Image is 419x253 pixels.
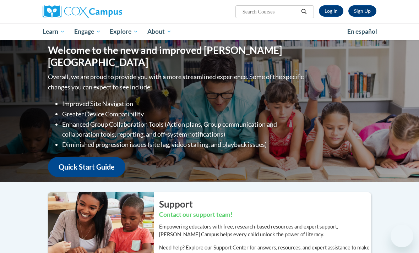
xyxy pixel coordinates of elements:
[43,27,65,36] span: Learn
[391,225,413,247] iframe: Button to launch messaging window
[48,157,125,177] a: Quick Start Guide
[70,23,105,40] a: Engage
[159,210,371,219] h3: Contact our support team!
[159,223,371,238] p: Empowering educators with free, research-based resources and expert support, [PERSON_NAME] Campus...
[105,23,143,40] a: Explore
[62,119,305,140] li: Enhanced Group Collaboration Tools (Action plans, Group communication and collaboration tools, re...
[110,27,138,36] span: Explore
[43,5,122,18] img: Cox Campus
[242,7,299,16] input: Search Courses
[38,23,70,40] a: Learn
[48,44,305,68] h1: Welcome to the new and improved [PERSON_NAME][GEOGRAPHIC_DATA]
[343,24,382,39] a: En español
[43,5,147,18] a: Cox Campus
[48,72,305,92] p: Overall, we are proud to provide you with a more streamlined experience. Some of the specific cha...
[348,5,376,17] a: Register
[347,28,377,35] span: En español
[62,109,305,119] li: Greater Device Compatibility
[147,27,172,36] span: About
[62,99,305,109] li: Improved Site Navigation
[62,139,305,150] li: Diminished progression issues (site lag, video stalling, and playback issues)
[37,23,382,40] div: Main menu
[143,23,176,40] a: About
[74,27,101,36] span: Engage
[319,5,343,17] a: Log In
[159,198,371,210] h2: Support
[299,7,309,16] button: Search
